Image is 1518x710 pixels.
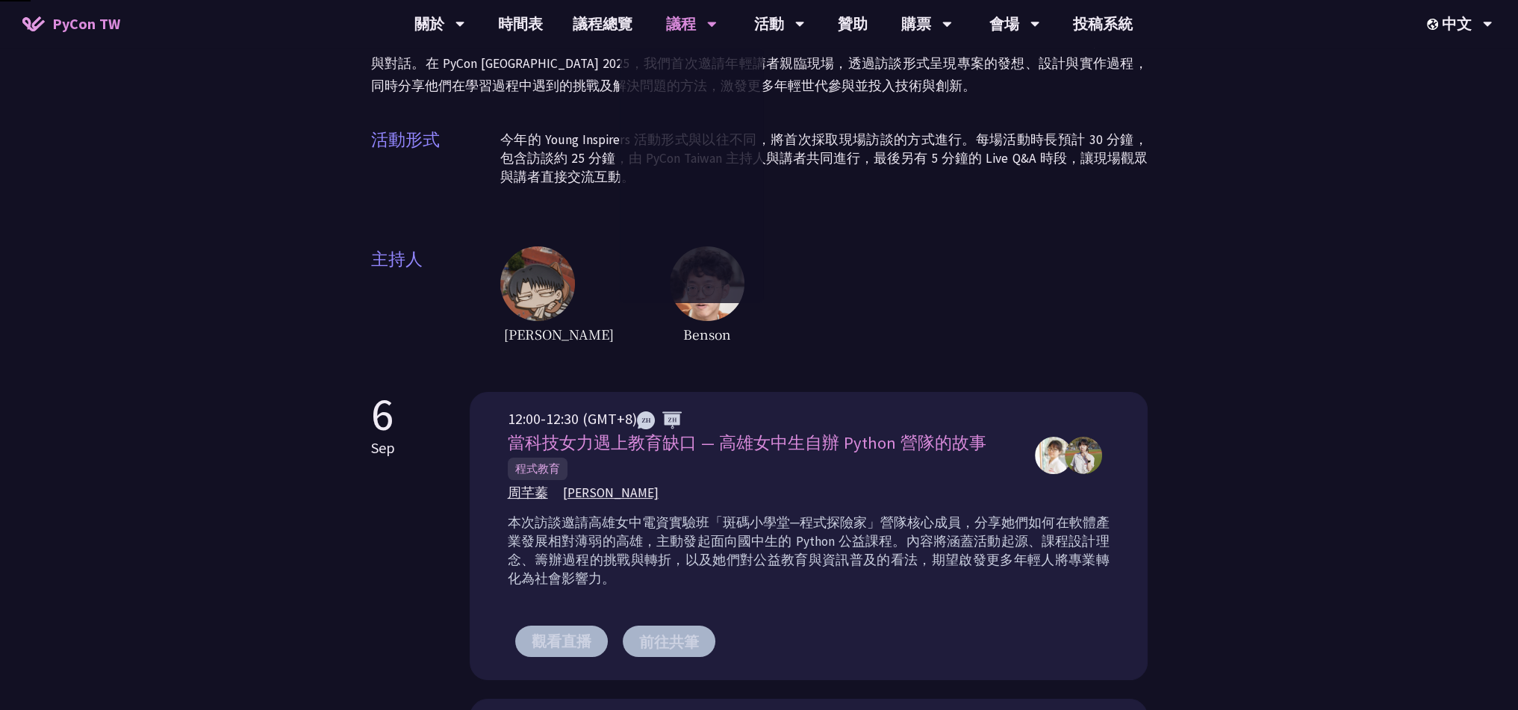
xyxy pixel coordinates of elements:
[563,484,659,502] span: [PERSON_NAME]
[500,131,1148,187] p: 今年的 Young Inspirers 活動形式與以往不同，將首次採取現場訪談的方式進行。每場活動時長預計 30 分鐘，包含訪談約 25 分鐘，由 PyCon Taiwan 主持人與講者共同進行...
[7,5,135,43] a: PyCon TW
[670,321,744,347] span: Benson
[22,16,45,31] img: Home icon of PyCon TW 2025
[1065,437,1102,474] img: 周芊蓁,郭昱
[371,246,500,347] span: 主持人
[500,246,575,321] img: host1.6ba46fc.jpg
[508,514,1110,588] p: 本次訪談邀請高雄女中電資實驗班「斑碼小學堂─程式探險家」營隊核心成員，分享她們如何在軟體產業發展相對薄弱的高雄，主動發起面向國中生的 Python 公益課程。內容將涵蓋活動起源、課程設計理念、籌...
[508,484,548,502] span: 周芊蓁
[371,392,395,437] p: 6
[371,7,1148,97] p: Young Inspirers 是 PyCon [GEOGRAPHIC_DATA] 在 [DATE]首次推出的全新活動，專為青少年打造一個學習、分享與交流的空間。透過這個平台，青少年們能夠分享自...
[508,408,1020,430] div: 12:00-12:30 (GMT+8)
[508,432,986,453] span: 當科技女力遇上教育缺口 — 高雄女中生自辦 Python 營隊的故事
[515,626,608,657] button: 觀看直播
[623,626,715,657] button: 前往共筆
[637,411,682,429] img: ZHZH.38617ef.svg
[371,127,500,202] span: 活動形式
[1427,19,1442,30] img: Locale Icon
[52,13,120,35] span: PyCon TW
[1035,437,1072,474] img: 周芊蓁,郭昱
[371,437,395,459] p: Sep
[500,321,618,347] span: [PERSON_NAME]
[508,458,567,480] span: 程式教育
